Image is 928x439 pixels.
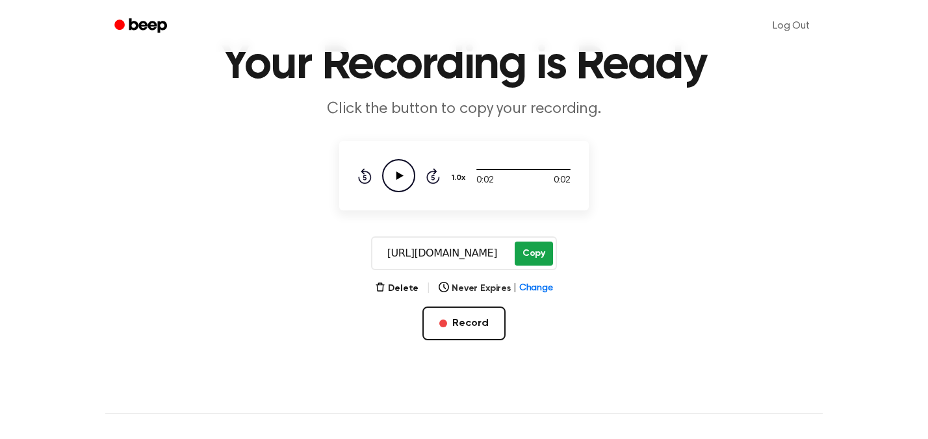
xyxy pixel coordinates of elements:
[439,282,553,295] button: Never Expires|Change
[426,281,431,296] span: |
[422,307,505,340] button: Record
[105,14,179,39] a: Beep
[450,167,470,189] button: 1.0x
[519,282,553,295] span: Change
[476,174,493,188] span: 0:02
[513,282,517,295] span: |
[760,10,823,42] a: Log Out
[375,282,419,295] button: Delete
[214,99,714,120] p: Click the button to copy your recording.
[554,174,571,188] span: 0:02
[131,42,797,88] h1: Your Recording is Ready
[515,242,553,266] button: Copy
